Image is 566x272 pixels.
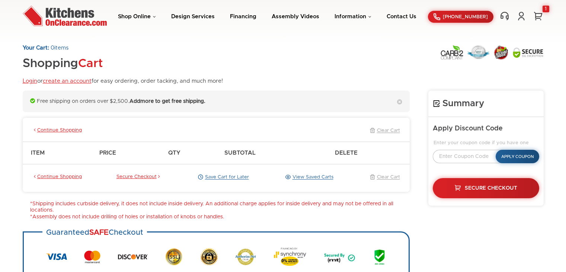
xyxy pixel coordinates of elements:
[428,11,493,23] a: [PHONE_NUMBER]
[200,248,218,266] img: Secure
[164,142,221,164] th: Qty
[32,174,82,181] a: Continue Shopping
[230,14,256,19] a: Financing
[493,45,509,60] img: Secure Order
[23,57,223,70] h1: Shopping
[96,142,164,164] th: Price
[196,174,249,181] a: Save Cart for Later
[221,142,331,164] th: Subtotal
[51,45,54,51] span: 0
[23,45,223,52] p: items
[78,58,103,70] span: Cart
[272,14,319,19] a: Assembly Videos
[368,127,400,134] a: Clear Cart
[165,247,183,266] img: SSL
[443,15,488,19] span: [PHONE_NUMBER]
[235,249,256,265] img: Authorize.net
[368,174,400,181] a: Clear Cart
[274,247,306,266] img: Synchrony Bank
[335,14,371,19] a: Information
[23,142,96,164] th: Item
[433,140,539,146] legend: Enter your coupon code if you have one
[373,247,386,266] img: AES 256 Bit
[324,247,355,266] img: Secured by MT
[84,250,100,263] img: MasterCard
[89,229,109,236] strong: SAFE
[533,11,544,21] a: 1
[543,6,549,12] div: 1
[23,91,410,113] div: Free shipping on orders over $2,500.
[496,150,539,163] button: Apply Coupon
[23,78,37,84] a: Login
[46,253,67,260] img: Visa
[42,224,147,241] h3: Guaranteed Checkout
[171,14,215,19] a: Design Services
[284,174,333,181] a: View Saved Carts
[129,99,205,104] strong: Add more to get free shipping.
[30,214,410,221] li: *Assembly does not include drilling of holes or installation of knobs or handles.
[465,186,517,191] span: Secure Checkout
[433,98,539,109] h4: Summary
[30,201,410,214] li: *Shipping includes curbside delivery, it does not include inside delivery. An additional charge a...
[43,78,92,84] a: create an account
[118,252,148,262] img: Discover
[32,127,82,134] a: Continue Shopping
[433,124,539,133] h5: Apply Discount Code
[433,178,539,198] a: Secure Checkout
[23,45,49,51] strong: Your Cart:
[23,78,223,85] p: or for easy ordering, order tacking, and much more!
[387,14,416,19] a: Contact Us
[116,174,162,181] a: Secure Checkout
[467,45,490,60] img: Lowest Price Guarantee
[433,150,507,163] input: Enter Coupon Code
[23,6,107,26] img: Kitchens On Clearance
[331,142,410,164] th: Delete
[118,14,156,19] a: Shop Online
[440,45,464,60] img: Carb2 Compliant
[512,47,544,58] img: Secure SSL Encyption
